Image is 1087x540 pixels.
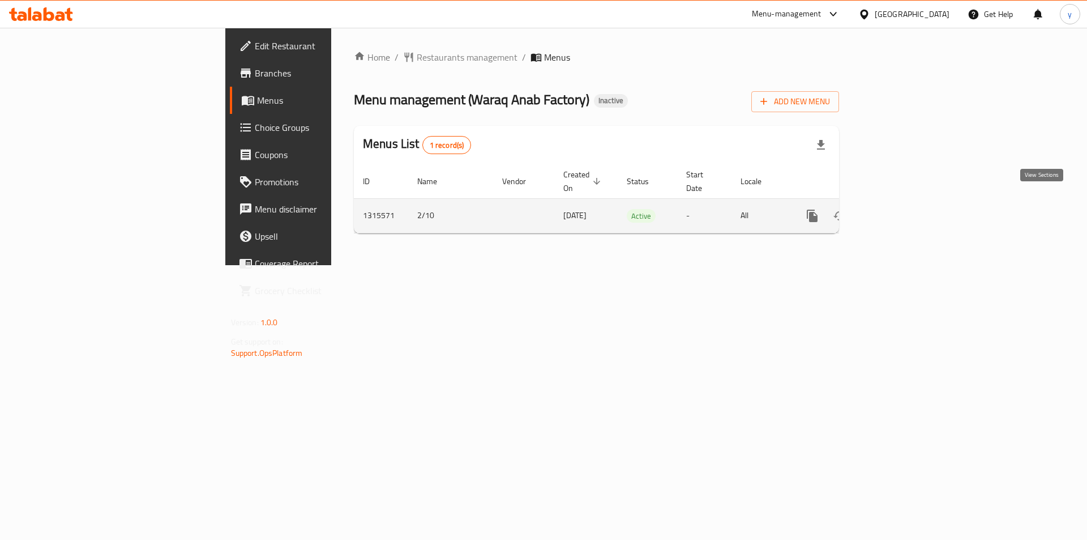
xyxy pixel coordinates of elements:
[260,315,278,330] span: 1.0.0
[230,114,407,141] a: Choice Groups
[354,50,839,64] nav: breadcrumb
[752,7,821,21] div: Menu-management
[807,131,834,159] div: Export file
[741,175,776,188] span: Locale
[790,164,917,199] th: Actions
[363,175,384,188] span: ID
[255,66,398,80] span: Branches
[408,198,493,233] td: 2/10
[230,250,407,277] a: Coverage Report
[230,168,407,195] a: Promotions
[354,164,917,233] table: enhanced table
[403,50,517,64] a: Restaurants management
[255,284,398,297] span: Grocery Checklist
[423,140,471,151] span: 1 record(s)
[760,95,830,109] span: Add New Menu
[627,209,656,223] div: Active
[627,210,656,223] span: Active
[231,346,303,360] a: Support.OpsPlatform
[544,50,570,64] span: Menus
[231,334,283,349] span: Get support on:
[230,59,407,87] a: Branches
[417,50,517,64] span: Restaurants management
[230,223,407,250] a: Upsell
[686,168,718,195] span: Start Date
[563,168,604,195] span: Created On
[257,93,398,107] span: Menus
[230,141,407,168] a: Coupons
[363,135,471,154] h2: Menus List
[231,315,259,330] span: Version:
[255,257,398,270] span: Coverage Report
[422,136,472,154] div: Total records count
[627,175,664,188] span: Status
[751,91,839,112] button: Add New Menu
[799,202,826,229] button: more
[255,148,398,161] span: Coupons
[1068,8,1072,20] span: y
[594,96,628,105] span: Inactive
[502,175,541,188] span: Vendor
[563,208,587,223] span: [DATE]
[230,87,407,114] a: Menus
[677,198,731,233] td: -
[230,32,407,59] a: Edit Restaurant
[594,94,628,108] div: Inactive
[255,175,398,189] span: Promotions
[417,175,452,188] span: Name
[522,50,526,64] li: /
[255,202,398,216] span: Menu disclaimer
[875,8,949,20] div: [GEOGRAPHIC_DATA]
[255,39,398,53] span: Edit Restaurant
[230,195,407,223] a: Menu disclaimer
[731,198,790,233] td: All
[354,87,589,112] span: Menu management ( Waraq Anab Factory )
[255,121,398,134] span: Choice Groups
[230,277,407,304] a: Grocery Checklist
[255,229,398,243] span: Upsell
